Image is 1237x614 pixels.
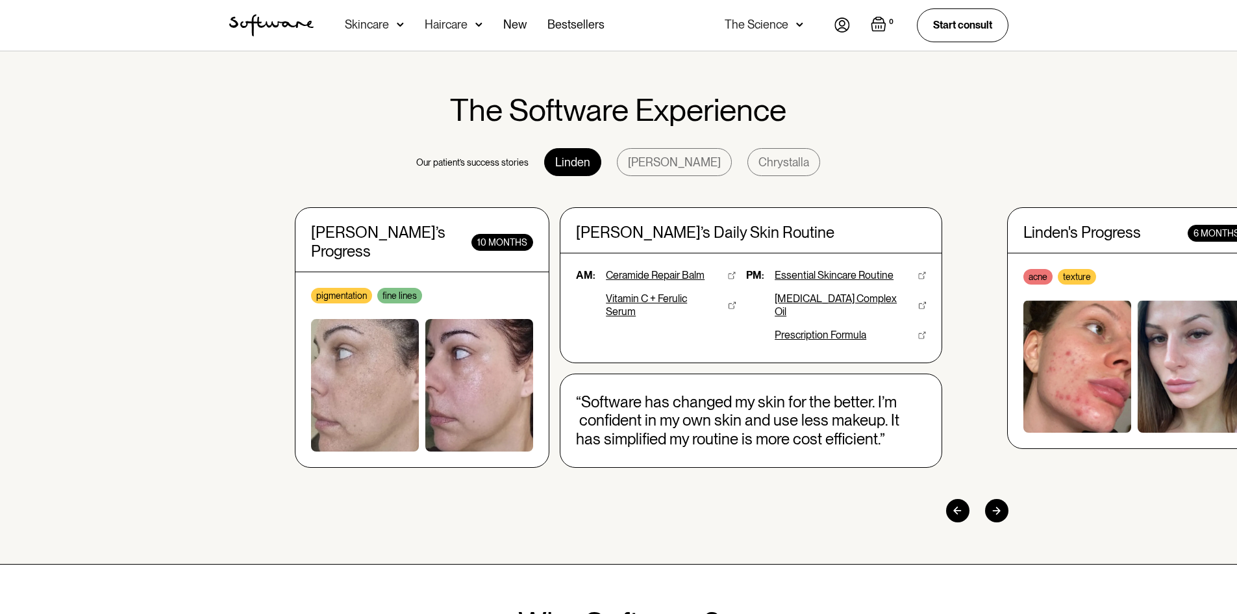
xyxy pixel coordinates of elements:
[775,329,866,342] div: Prescription Formula
[475,18,482,31] img: arrow down
[311,224,471,261] div: [PERSON_NAME]’s Progress
[746,269,764,282] div: PM:
[886,16,896,28] div: 0
[576,224,926,242] div: [PERSON_NAME]’s Daily Skin Routine
[544,148,601,177] div: Linden
[229,14,314,36] img: Software Logo
[775,292,898,318] div: [MEDICAL_DATA] Complex Oil
[1023,300,1131,433] img: woman with acne
[1023,224,1141,242] div: Linden's Progress
[1058,269,1096,285] div: texture
[747,148,820,177] div: Chrystalla
[917,8,1008,42] a: Start consult
[576,393,926,449] div: “Software has changed my skin for the better. I’m confident in my own skin and use less makeup. I...
[576,269,595,282] div: AM:
[450,93,786,127] h1: The Software Experience
[377,288,422,303] div: fine lines
[397,18,404,31] img: arrow down
[796,18,803,31] img: arrow down
[775,292,926,318] a: [MEDICAL_DATA] Complex Oil
[775,269,893,282] div: Essential Skincare Routine
[471,234,533,251] div: 10 months
[606,292,736,318] a: Vitamin C + Ferulic Serum
[871,16,896,34] a: Open empty cart
[311,319,419,452] img: woman with acne
[617,148,732,177] div: [PERSON_NAME]
[606,292,708,318] div: Vitamin C + Ferulic Serum
[229,14,314,36] a: home
[425,319,533,452] img: woman without acne
[775,269,926,282] a: Essential Skincare Routine
[425,18,468,31] div: Haircare
[606,269,705,282] div: Ceramide Repair Balm
[775,329,926,342] a: Prescription Formula
[1023,269,1053,285] div: acne
[416,156,529,169] div: Our patient’s success stories
[606,269,736,282] a: Ceramide Repair Balm
[345,18,389,31] div: Skincare
[725,18,788,31] div: The Science
[311,288,372,303] div: pigmentation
